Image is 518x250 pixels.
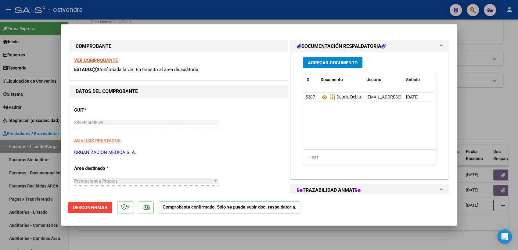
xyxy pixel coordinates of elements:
span: Desconfirmar [73,205,107,210]
datatable-header-cell: ID [303,73,318,86]
h1: TRAZABILIDAD ANMAT [297,187,361,194]
p: CUIT [74,107,137,114]
p: Comprobante confirmado. Sólo se puede subir doc. respaldatoria. [159,202,300,213]
div: Open Intercom Messenger [497,229,512,244]
strong: COMPROBANTE [76,43,111,49]
datatable-header-cell: Subido [404,73,434,86]
span: [EMAIL_ADDRESS][DOMAIN_NAME] - [PERSON_NAME] [366,95,470,99]
i: Descargar documento [329,92,336,102]
h1: DOCUMENTACIÓN RESPALDATORIA [297,43,386,50]
span: Documento [321,77,343,82]
span: [DATE] [406,95,419,99]
a: VER COMPROBANTE [74,58,118,63]
datatable-header-cell: Documento [318,73,364,86]
span: ID [305,77,309,82]
mat-expansion-panel-header: DOCUMENTACIÓN RESPALDATORIA [291,40,448,52]
button: Agregar Documento [303,57,362,68]
span: ESTADO: [74,67,92,72]
datatable-header-cell: Usuario [364,73,404,86]
mat-expansion-panel-header: TRAZABILIDAD ANMAT [291,184,448,196]
span: Prestaciones Propias [74,178,118,184]
span: Confirmada la OS. En transito al área de auditoría. [92,67,200,72]
p: Area destinado * [74,165,137,172]
span: ANALISIS PRESTADOR [74,138,121,144]
span: Agregar Documento [308,60,358,66]
span: Subido [406,77,420,82]
p: ORGANIZACION MEDICA S. A. [74,149,283,156]
div: 1 total [303,150,437,165]
span: Usuario [366,77,381,82]
button: Desconfirmar [68,202,112,213]
span: 5207 [305,95,315,99]
strong: DATOS DEL COMPROBANTE [76,88,138,94]
div: DOCUMENTACIÓN RESPALDATORIA [291,52,448,179]
span: Detalle Debito [321,95,362,100]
